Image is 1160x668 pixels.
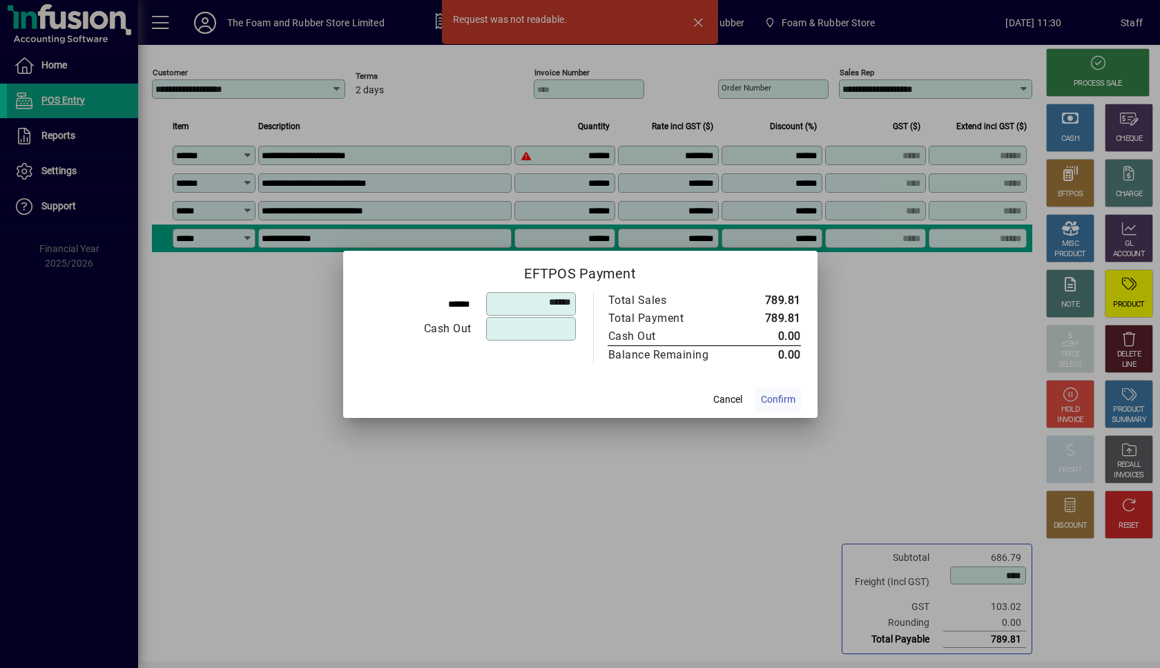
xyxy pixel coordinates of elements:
span: Confirm [761,392,795,407]
div: Cash Out [360,321,472,337]
td: 789.81 [738,292,801,309]
button: Confirm [755,388,801,412]
td: Total Sales [608,292,738,309]
button: Cancel [706,388,750,412]
td: 0.00 [738,345,801,364]
td: Total Payment [608,309,738,327]
span: Cancel [713,392,742,407]
h2: EFTPOS Payment [343,251,818,291]
div: Cash Out [608,328,724,345]
td: 789.81 [738,309,801,327]
td: 0.00 [738,327,801,346]
div: Balance Remaining [608,347,724,363]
